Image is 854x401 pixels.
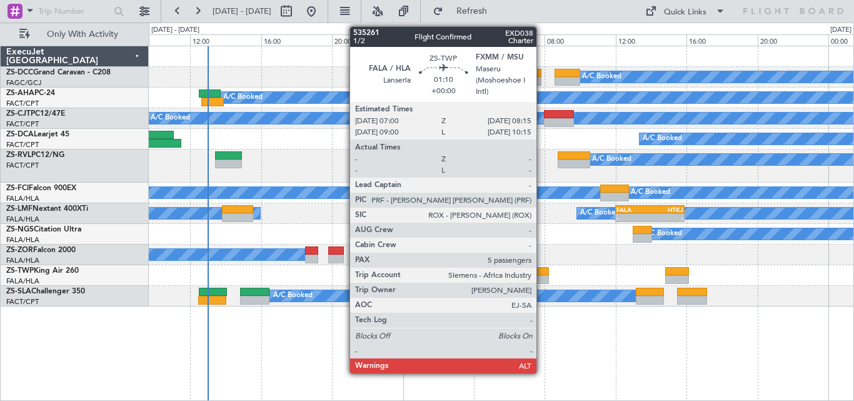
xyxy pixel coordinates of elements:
[509,152,535,160] div: FALA
[6,161,39,170] a: FACT/CPT
[6,119,39,129] a: FACT/CPT
[6,99,39,108] a: FACT/CPT
[33,30,132,39] span: Only With Activity
[261,34,332,46] div: 16:00
[650,214,684,221] div: -
[119,34,190,46] div: 08:00
[6,185,29,192] span: ZS-FCI
[6,69,33,76] span: ZS-DCC
[6,267,79,275] a: ZS-TWPKing Air 260
[686,34,757,46] div: 16:00
[639,1,731,21] button: Quick Links
[509,160,535,168] div: -
[616,214,650,221] div: -
[664,6,706,19] div: Quick Links
[6,131,34,138] span: ZS-DCA
[446,7,498,16] span: Refresh
[643,129,682,148] div: A/C Booked
[6,78,41,88] a: FAGC/GCJ
[6,69,111,76] a: ZS-DCCGrand Caravan - C208
[6,140,39,150] a: FACT/CPT
[151,25,199,36] div: [DATE] - [DATE]
[6,185,76,192] a: ZS-FCIFalcon 900EX
[6,110,31,118] span: ZS-CJT
[190,34,261,46] div: 12:00
[151,109,190,128] div: A/C Booked
[6,288,31,295] span: ZS-SLA
[6,131,69,138] a: ZS-DCALearjet 45
[6,194,39,203] a: FALA/HLA
[223,88,263,107] div: A/C Booked
[6,89,55,97] a: ZS-AHAPC-24
[6,110,65,118] a: ZS-CJTPC12/47E
[6,205,33,213] span: ZS-LMF
[6,288,85,295] a: ZS-SLAChallenger 350
[6,246,33,254] span: ZS-ZOR
[545,34,615,46] div: 08:00
[6,151,31,159] span: ZS-RVL
[631,183,670,202] div: A/C Booked
[38,2,110,21] input: Trip Number
[6,226,34,233] span: ZS-NGS
[758,34,828,46] div: 20:00
[474,34,545,46] div: 04:00
[213,6,271,17] span: [DATE] - [DATE]
[592,150,631,169] div: A/C Booked
[6,297,39,307] a: FACT/CPT
[405,25,453,36] div: [DATE] - [DATE]
[483,152,509,160] div: FACT
[483,160,509,168] div: -
[616,206,650,213] div: FALA
[650,206,684,213] div: HTKJ
[6,235,39,245] a: FALA/HLA
[616,34,686,46] div: 12:00
[6,246,76,254] a: ZS-ZORFalcon 2000
[6,267,34,275] span: ZS-TWP
[332,34,403,46] div: 20:00
[273,287,313,305] div: A/C Booked
[6,205,88,213] a: ZS-LMFNextant 400XTi
[6,277,39,286] a: FALA/HLA
[427,1,502,21] button: Refresh
[6,89,34,97] span: ZS-AHA
[14,24,136,44] button: Only With Activity
[643,225,682,243] div: A/C Booked
[6,226,81,233] a: ZS-NGSCitation Ultra
[582,68,621,86] div: A/C Booked
[403,34,474,46] div: 00:00
[580,204,620,223] div: A/C Booked
[6,256,39,265] a: FALA/HLA
[6,215,39,224] a: FALA/HLA
[6,151,64,159] a: ZS-RVLPC12/NG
